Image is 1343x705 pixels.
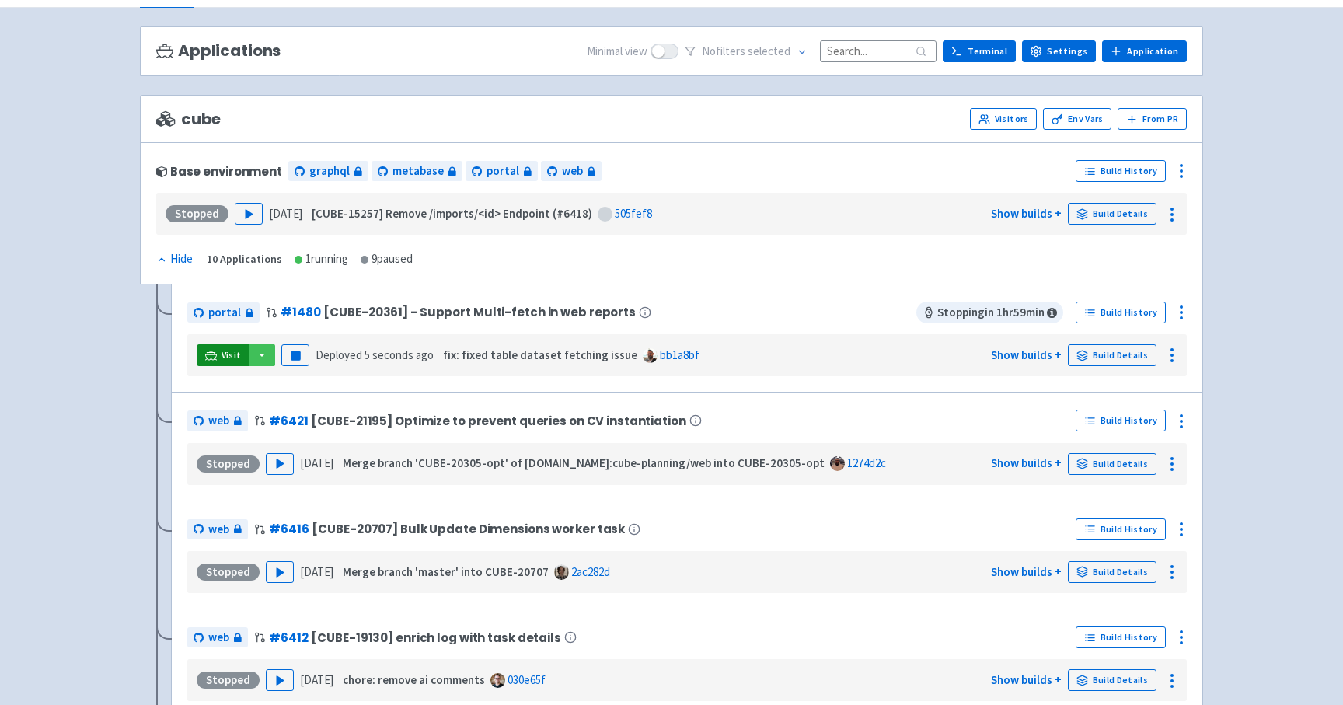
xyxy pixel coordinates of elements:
[1076,302,1166,323] a: Build History
[197,344,249,366] a: Visit
[541,161,602,182] a: web
[269,630,308,646] a: #6412
[1076,160,1166,182] a: Build History
[372,161,462,182] a: metabase
[1076,626,1166,648] a: Build History
[309,162,350,180] span: graphql
[281,344,309,366] button: Pause
[197,455,260,473] div: Stopped
[343,455,825,470] strong: Merge branch 'CUBE-20305-opt' of [DOMAIN_NAME]:cube-planning/web into CUBE-20305-opt
[587,43,647,61] span: Minimal view
[991,455,1062,470] a: Show builds +
[266,561,294,583] button: Play
[208,304,241,322] span: portal
[361,250,413,268] div: 9 paused
[156,110,221,128] span: cube
[208,412,229,430] span: web
[222,349,242,361] span: Visit
[702,43,790,61] span: No filter s
[970,108,1037,130] a: Visitors
[615,206,652,221] a: 505fef8
[943,40,1016,62] a: Terminal
[1022,40,1096,62] a: Settings
[660,347,699,362] a: bb1a8bf
[1068,203,1156,225] a: Build Details
[187,302,260,323] a: portal
[991,564,1062,579] a: Show builds +
[991,206,1062,221] a: Show builds +
[311,631,560,644] span: [CUBE-19130] enrich log with task details
[1068,344,1156,366] a: Build Details
[269,413,308,429] a: #6421
[197,564,260,581] div: Stopped
[820,40,937,61] input: Search...
[300,455,333,470] time: [DATE]
[187,519,248,540] a: web
[207,250,282,268] div: 10 Applications
[343,564,549,579] strong: Merge branch 'master' into CUBE-20707
[197,672,260,689] div: Stopped
[343,672,485,687] strong: chore: remove ai comments
[466,161,538,182] a: portal
[508,672,546,687] a: 030e65f
[1102,40,1187,62] a: Application
[266,453,294,475] button: Play
[312,522,625,536] span: [CUBE-20707] Bulk Update Dimensions worker task
[281,304,320,320] a: #1480
[295,250,348,268] div: 1 running
[187,627,248,648] a: web
[187,410,248,431] a: web
[300,672,333,687] time: [DATE]
[1043,108,1111,130] a: Env Vars
[1068,669,1156,691] a: Build Details
[156,250,193,268] div: Hide
[1076,410,1166,431] a: Build History
[166,205,228,222] div: Stopped
[269,206,302,221] time: [DATE]
[316,347,434,362] span: Deployed
[365,347,434,362] time: 5 seconds ago
[487,162,519,180] span: portal
[269,521,309,537] a: #6416
[443,347,637,362] strong: fix: fixed table dataset fetching issue
[1068,453,1156,475] a: Build Details
[208,521,229,539] span: web
[208,629,229,647] span: web
[847,455,886,470] a: 1274d2c
[991,347,1062,362] a: Show builds +
[235,203,263,225] button: Play
[156,42,281,60] h3: Applications
[991,672,1062,687] a: Show builds +
[312,206,592,221] strong: [CUBE-15257] Remove /imports/<id> Endpoint (#6418)
[562,162,583,180] span: web
[311,414,685,428] span: [CUBE-21195] Optimize to prevent queries on CV instantiation
[571,564,610,579] a: 2ac282d
[392,162,444,180] span: metabase
[300,564,333,579] time: [DATE]
[1068,561,1156,583] a: Build Details
[156,165,282,178] div: Base environment
[323,305,636,319] span: [CUBE-20361] - Support Multi-fetch in web reports
[916,302,1063,323] span: Stopping in 1 hr 59 min
[748,44,790,58] span: selected
[288,161,368,182] a: graphql
[1118,108,1187,130] button: From PR
[266,669,294,691] button: Play
[1076,518,1166,540] a: Build History
[156,250,194,268] button: Hide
